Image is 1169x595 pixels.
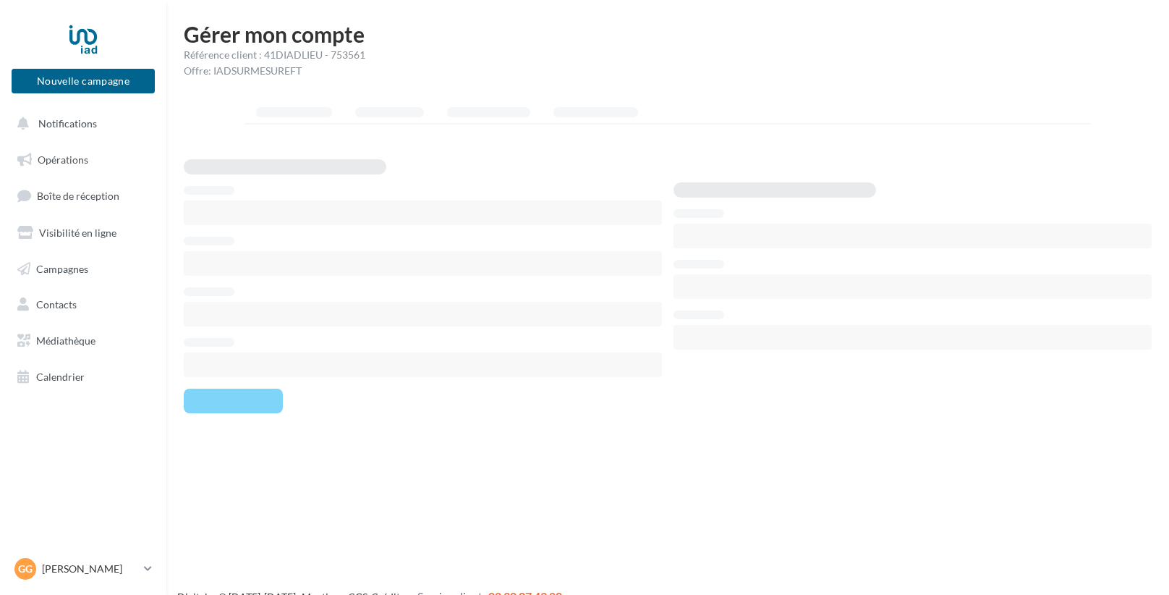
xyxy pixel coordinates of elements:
span: Contacts [36,298,77,311]
span: Notifications [38,117,97,130]
p: [PERSON_NAME] [42,562,138,576]
a: Boîte de réception [9,180,158,211]
button: Nouvelle campagne [12,69,155,93]
span: Calendrier [36,371,85,383]
span: Gg [18,562,33,576]
span: Visibilité en ligne [39,227,116,239]
a: Opérations [9,145,158,175]
a: Gg [PERSON_NAME] [12,555,155,583]
a: Campagnes [9,254,158,284]
span: Opérations [38,153,88,166]
a: Médiathèque [9,326,158,356]
a: Contacts [9,290,158,320]
span: Médiathèque [36,334,95,347]
button: Notifications [9,109,152,139]
a: Calendrier [9,362,158,392]
div: Offre: IADSURMESUREFT [184,64,1152,78]
span: Boîte de réception [37,190,119,202]
span: Campagnes [36,262,88,274]
div: Référence client : 41DIADLIEU - 753561 [184,48,1152,62]
a: Visibilité en ligne [9,218,158,248]
h1: Gérer mon compte [184,23,1152,45]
